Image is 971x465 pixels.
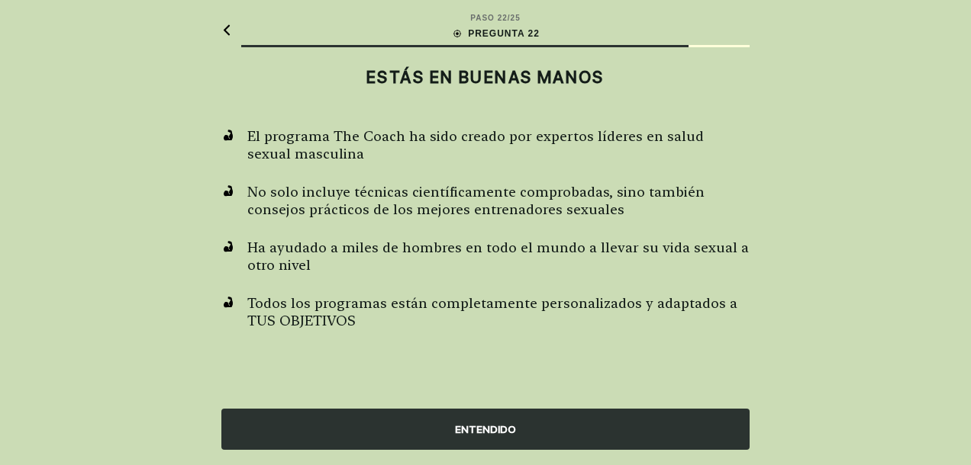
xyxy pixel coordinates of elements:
[247,295,750,329] span: Todos los programas están completamente personalizados y adaptados a TUS OBJETIVOS
[470,12,520,24] div: PASO 22 / 25
[221,67,750,87] h2: ESTÁS EN BUENAS MANOS
[451,27,540,40] div: PREGUNTA 22
[247,184,750,218] span: No solo incluye técnicas científicamente comprobadas, sino también consejos prácticos de los mejo...
[221,409,750,450] div: ENTENDIDO
[247,239,750,274] span: Ha ayudado a miles de hombres en todo el mundo a llevar su vida sexual a otro nivel
[247,128,750,162] span: El programa The Coach ha sido creado por expertos líderes en salud sexual masculina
